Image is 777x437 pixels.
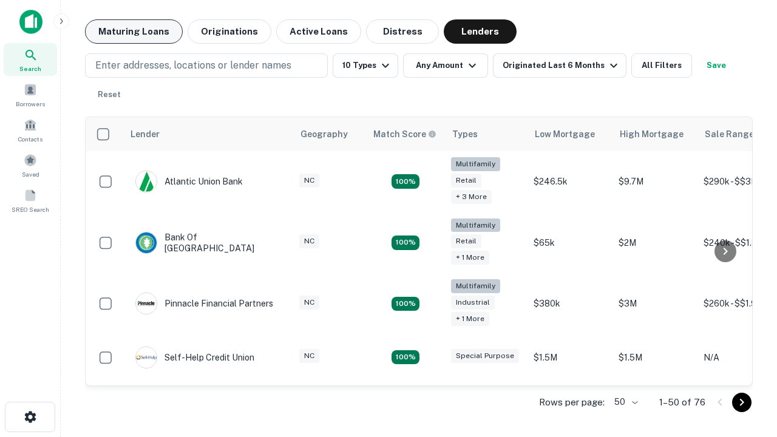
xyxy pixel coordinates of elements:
img: picture [136,232,157,253]
button: Any Amount [403,53,488,78]
img: picture [136,171,157,192]
button: Maturing Loans [85,19,183,44]
div: + 3 more [451,190,492,204]
div: Low Mortgage [535,127,595,141]
button: Go to next page [732,393,752,412]
div: + 1 more [451,251,489,265]
button: Enter addresses, locations or lender names [85,53,328,78]
p: Rows per page: [539,395,605,410]
span: Search [19,64,41,73]
div: NC [299,349,319,363]
div: Retail [451,174,481,188]
div: Matching Properties: 11, hasApolloMatch: undefined [392,350,419,365]
div: Multifamily [451,218,500,232]
td: $246.5k [528,151,612,212]
div: Originated Last 6 Months [503,58,621,73]
span: Borrowers [16,99,45,109]
div: High Mortgage [620,127,684,141]
div: + 1 more [451,312,489,326]
a: Saved [4,149,57,181]
button: Originations [188,19,271,44]
div: Bank Of [GEOGRAPHIC_DATA] [135,232,281,254]
div: Matching Properties: 10, hasApolloMatch: undefined [392,174,419,189]
th: Capitalize uses an advanced AI algorithm to match your search with the best lender. The match sco... [366,117,445,151]
a: Contacts [4,113,57,146]
div: NC [299,296,319,310]
div: NC [299,174,319,188]
button: Originated Last 6 Months [493,53,626,78]
div: Matching Properties: 13, hasApolloMatch: undefined [392,297,419,311]
img: capitalize-icon.png [19,10,42,34]
a: SREO Search [4,184,57,217]
td: $2M [612,212,697,274]
div: Capitalize uses an advanced AI algorithm to match your search with the best lender. The match sco... [373,127,436,141]
span: SREO Search [12,205,49,214]
button: Lenders [444,19,517,44]
td: $1.5M [528,334,612,381]
div: Sale Range [705,127,754,141]
button: All Filters [631,53,692,78]
td: $380k [528,273,612,334]
div: Geography [300,127,348,141]
div: 50 [609,393,640,411]
th: Geography [293,117,366,151]
td: $9.7M [612,151,697,212]
div: Industrial [451,296,495,310]
th: High Mortgage [612,117,697,151]
span: Saved [22,169,39,179]
th: Types [445,117,528,151]
button: Reset [90,83,129,107]
div: Multifamily [451,157,500,171]
th: Lender [123,117,293,151]
div: Matching Properties: 17, hasApolloMatch: undefined [392,235,419,250]
button: Save your search to get updates of matches that match your search criteria. [697,53,736,78]
div: Atlantic Union Bank [135,171,243,192]
td: $1.5M [612,334,697,381]
div: Types [452,127,478,141]
p: Enter addresses, locations or lender names [95,58,291,73]
p: 1–50 of 76 [659,395,705,410]
div: Lender [131,127,160,141]
button: Active Loans [276,19,361,44]
div: Pinnacle Financial Partners [135,293,273,314]
th: Low Mortgage [528,117,612,151]
a: Borrowers [4,78,57,111]
img: picture [136,347,157,368]
div: Retail [451,234,481,248]
button: Distress [366,19,439,44]
button: 10 Types [333,53,398,78]
h6: Match Score [373,127,434,141]
div: Special Purpose [451,349,519,363]
img: picture [136,293,157,314]
div: Multifamily [451,279,500,293]
td: $65k [528,212,612,274]
span: Contacts [18,134,42,144]
a: Search [4,43,57,76]
div: Self-help Credit Union [135,347,254,368]
iframe: Chat Widget [716,340,777,398]
td: $3M [612,273,697,334]
div: NC [299,234,319,248]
